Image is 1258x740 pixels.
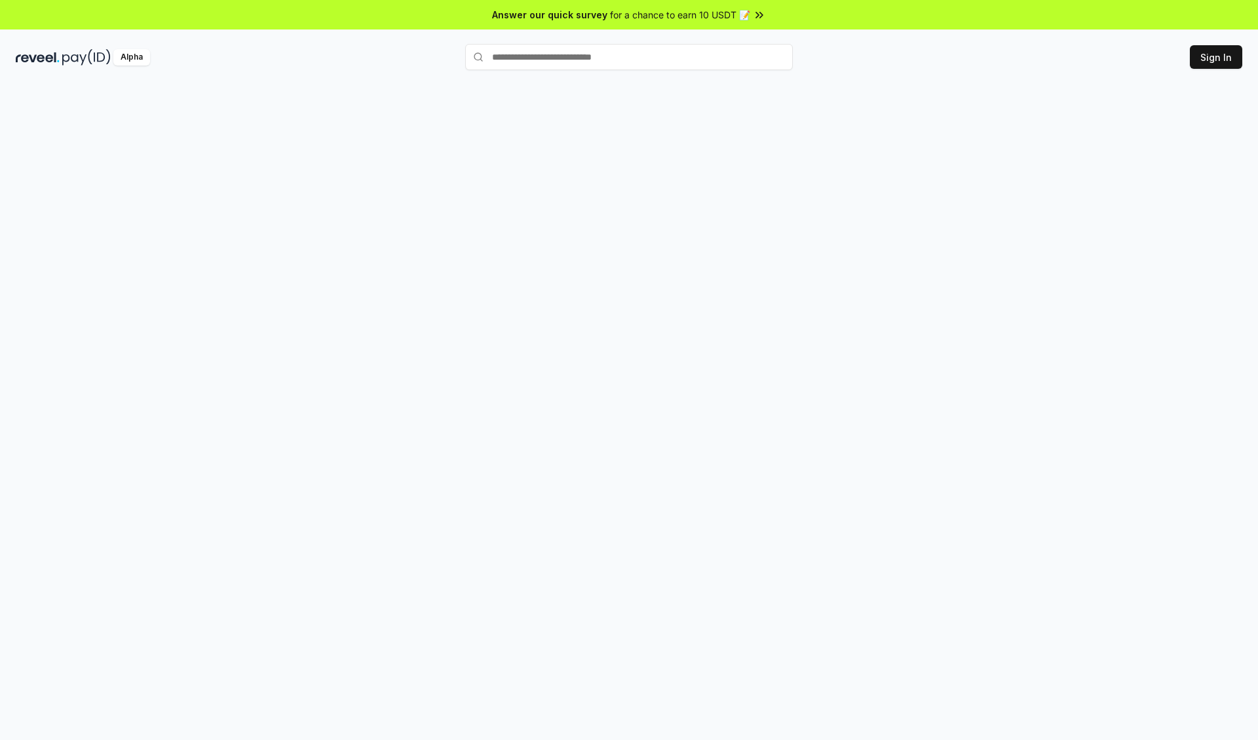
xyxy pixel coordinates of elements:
img: reveel_dark [16,49,60,66]
span: for a chance to earn 10 USDT 📝 [610,8,750,22]
img: pay_id [62,49,111,66]
button: Sign In [1190,45,1242,69]
span: Answer our quick survey [492,8,607,22]
div: Alpha [113,49,150,66]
